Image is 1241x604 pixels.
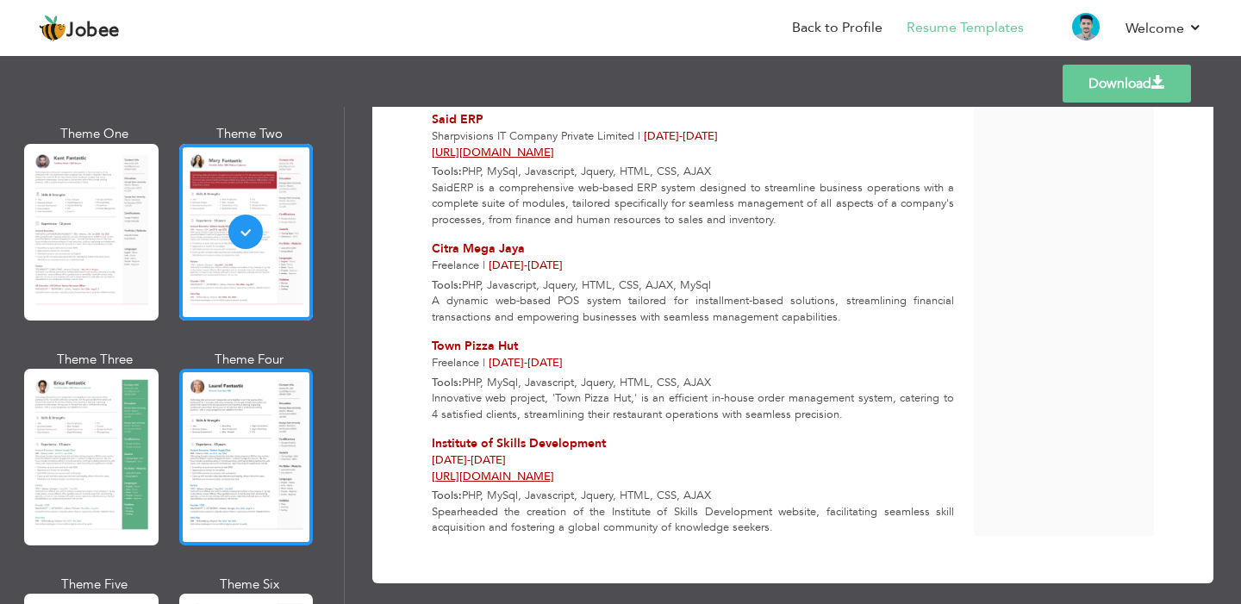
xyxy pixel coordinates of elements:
[467,452,471,468] span: -
[524,355,527,370] span: -
[432,277,462,293] span: Tools:
[644,128,718,144] span: [DATE] [DATE]
[432,164,462,179] span: Tools:
[432,355,479,370] span: Freelance
[422,390,964,422] div: Innovative web project, 'Town Pizza Hut,' is an efficient in-house order management system, cater...
[489,355,563,370] span: [DATE] [DATE]
[39,15,66,42] img: jobee.io
[422,504,964,536] div: Spearheaded the creation of the Institute of Skills Development website, facilitating seamless sk...
[432,240,525,257] span: Citra Mega Jaya
[183,576,317,594] div: Theme Six
[792,18,882,38] a: Back to Profile
[432,145,554,160] a: [URL][DOMAIN_NAME]
[462,277,711,293] span: PHP, Javascript, Jquery, HTML, CSS, AJAX, MySql
[483,258,485,273] span: |
[489,258,563,273] span: [DATE] [DATE]
[28,125,162,143] div: Theme One
[1063,65,1191,103] a: Download
[432,258,479,273] span: Freelance
[39,15,120,42] a: Jobee
[483,355,485,370] span: |
[28,576,162,594] div: Theme Five
[524,258,527,273] span: -
[638,128,640,144] span: |
[462,375,711,390] span: PHP, MySql, Javascript, Jquery, HTML, CSS, AJAX
[1072,13,1100,40] img: Profile Img
[462,488,711,503] span: PHP, MySql, Javascript, Jquery, HTML, CSS, AJAX
[432,128,634,144] span: Sharpvisions IT company Private Limited
[432,488,462,503] span: Tools:
[183,351,317,369] div: Theme Four
[679,128,683,144] span: -
[66,22,120,40] span: Jobee
[462,164,711,179] span: PHP, MySql, Javascript, Jquery, HTML, CSS, AJAX
[907,18,1024,38] a: Resume Templates
[422,293,964,325] div: A dynamic web-based POS system tailored for installment-based solutions, streamlining financial t...
[432,111,483,128] span: Said ERP
[432,435,606,451] span: Institute of Skills Development
[28,351,162,369] div: Theme Three
[422,180,964,228] div: SaidERP is a comprehensive web-based ERP system designed to streamline business operations with a...
[432,469,554,484] a: [URL][DOMAIN_NAME]
[1126,18,1202,39] a: Welcome
[432,375,462,390] span: Tools:
[183,125,317,143] div: Theme Two
[432,338,518,354] span: Town Pizza Hut
[432,452,506,468] span: [DATE] [DATE]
